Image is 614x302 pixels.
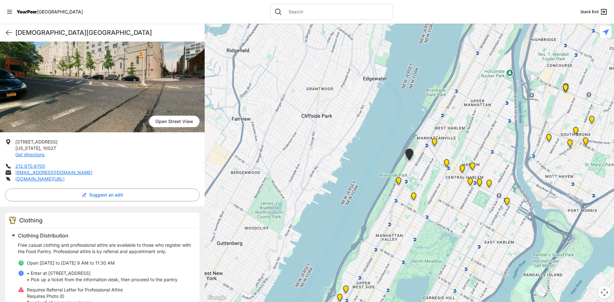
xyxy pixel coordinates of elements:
[5,189,200,201] button: Suggest an edit
[17,10,83,14] a: YourPeer[GEOGRAPHIC_DATA]
[598,286,611,299] button: Map camera controls
[458,165,466,175] div: Uptown/Harlem DYCD Youth Drop-in Center
[15,145,40,151] span: [US_STATE]
[19,217,43,224] span: Clothing
[37,9,83,14] span: [GEOGRAPHIC_DATA]
[206,294,227,302] a: Open this area in Google Maps (opens a new window)
[562,83,570,93] div: Bronx
[572,127,580,137] div: The Bronx
[410,192,418,203] div: The Cathedral Church of St. John the Divine
[443,159,451,169] div: The PILLARS – Holistic Recovery Support
[15,139,58,144] span: [STREET_ADDRESS]
[580,8,608,16] a: Quick Exit
[18,232,68,239] span: Clothing Distribution
[15,176,65,182] a: [DOMAIN_NAME][URL]
[476,179,484,189] div: Manhattan
[18,242,192,255] p: Free casual clothing and professional attire are available to those who register with the Food Pa...
[15,170,92,175] a: [EMAIL_ADDRESS][DOMAIN_NAME]
[562,84,570,94] div: South Bronx NeON Works
[40,145,42,151] span: ,
[89,192,123,198] span: Suggest an edit
[149,116,200,127] a: Open Street View
[43,145,56,151] span: 10027
[27,287,123,293] p: Requires Referral Letter for Professional Attire
[468,162,476,173] div: Manhattan
[27,293,123,299] p: Requires Photo ID
[503,197,511,208] div: Main Location
[395,177,403,187] div: Ford Hall
[285,9,389,15] input: Search
[485,180,493,190] div: East Harlem
[582,137,590,148] div: The Bronx Pride Center
[27,260,115,266] span: Open [DATE] to [DATE] 9 AM to 11:30 AM
[580,9,599,14] span: Quick Exit
[206,294,227,302] img: Google
[545,134,553,144] div: Harm Reduction Center
[17,9,37,14] span: YourPeer
[588,116,596,126] div: Bronx Youth Center (BYC)
[15,152,44,157] a: Get directions
[27,270,177,283] p: • Enter at [STREET_ADDRESS] • Pick up a ticket from the information desk, then proceed to the pantry
[404,149,415,163] div: Manhattan
[15,28,200,37] h1: [DEMOGRAPHIC_DATA][GEOGRAPHIC_DATA]
[15,163,45,169] a: 212.870.6700
[342,285,350,296] div: Pathways Adult Drop-In Program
